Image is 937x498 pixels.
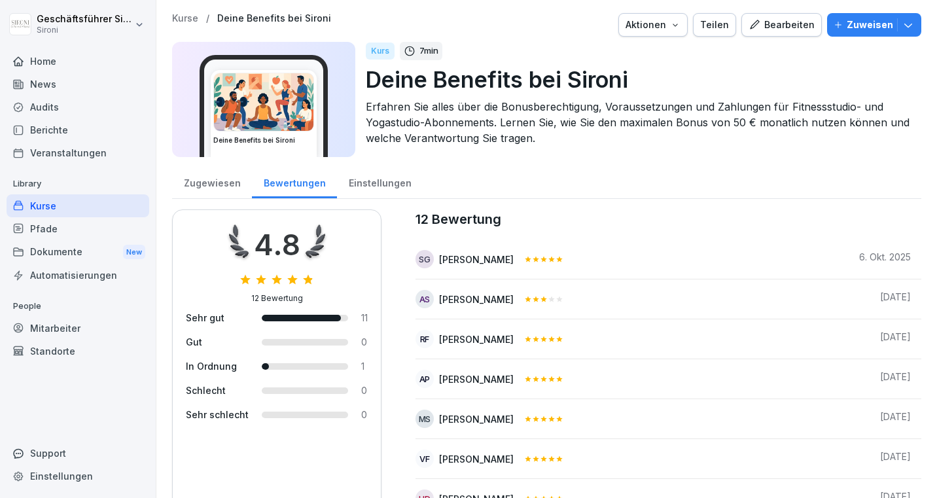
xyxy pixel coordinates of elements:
div: Dokumente [7,240,149,264]
div: Schlecht [186,383,249,397]
a: Kurse [172,13,198,24]
a: Einstellungen [7,465,149,488]
a: Home [7,50,149,73]
a: Kurse [7,194,149,217]
h3: Deine Benefits bei Sironi [213,135,314,145]
div: AP [415,370,434,388]
a: Einstellungen [337,165,423,198]
div: 12 Bewertung [251,293,303,304]
div: Sehr schlecht [186,408,249,421]
div: Support [7,442,149,465]
div: 1 [361,359,368,373]
button: Teilen [693,13,736,37]
div: [PERSON_NAME] [439,332,514,346]
button: Bearbeiten [741,13,822,37]
div: Gut [186,335,249,349]
div: RF [415,330,434,348]
div: SG [415,250,434,268]
div: [PERSON_NAME] [439,253,514,266]
div: [PERSON_NAME] [439,412,514,426]
a: Standorte [7,340,149,363]
a: News [7,73,149,96]
img: qv31ye6da0ab8wtu5n9xmwyd.png [214,73,313,131]
div: MS [415,410,434,428]
td: [DATE] [846,399,921,439]
div: 11 [361,311,368,325]
td: [DATE] [846,359,921,399]
p: Library [7,173,149,194]
div: Sehr gut [186,311,249,325]
div: New [123,245,145,260]
div: 0 [361,383,368,397]
div: VF [415,450,434,468]
div: 0 [361,335,368,349]
p: Geschäftsführer Sironi [37,14,132,25]
a: Mitarbeiter [7,317,149,340]
a: Pfade [7,217,149,240]
a: Berichte [7,118,149,141]
p: 7 min [419,44,438,58]
p: Deine Benefits bei Sironi [366,63,911,96]
a: Veranstaltungen [7,141,149,164]
div: AS [415,290,434,308]
p: Erfahren Sie alles über die Bonusberechtigung, Voraussetzungen und Zahlungen für Fitnessstudio- u... [366,99,911,146]
caption: 12 Bewertung [415,209,921,229]
a: Automatisierungen [7,264,149,287]
div: In Ordnung [186,359,249,373]
a: Zugewiesen [172,165,252,198]
div: [PERSON_NAME] [439,293,514,306]
td: [DATE] [846,319,921,359]
button: Aktionen [618,13,688,37]
a: Audits [7,96,149,118]
p: Zuweisen [847,18,893,32]
div: 4.8 [254,223,300,266]
div: Bearbeiten [749,18,815,32]
td: 6. Okt. 2025 [846,240,921,279]
div: [PERSON_NAME] [439,452,514,466]
a: Deine Benefits bei Sironi [217,13,331,24]
div: Aktionen [626,18,681,32]
div: Kurs [366,43,395,60]
p: / [206,13,209,24]
td: [DATE] [846,439,921,479]
p: People [7,296,149,317]
div: 0 [361,408,368,421]
button: Zuweisen [827,13,921,37]
td: [DATE] [846,279,921,319]
div: [PERSON_NAME] [439,372,514,386]
div: Teilen [700,18,729,32]
p: Sironi [37,26,132,35]
a: Bewertungen [252,165,337,198]
a: DokumenteNew [7,240,149,264]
